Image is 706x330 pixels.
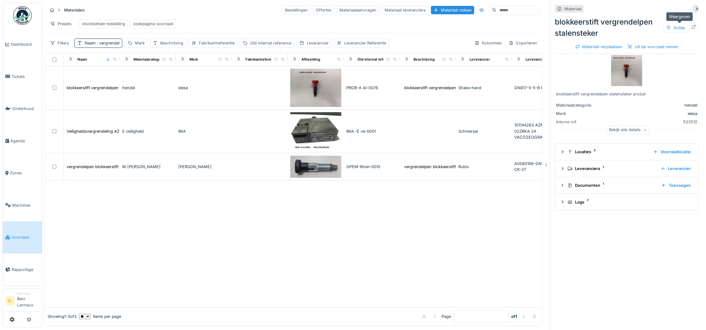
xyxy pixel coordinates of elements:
div: elesa [605,111,697,117]
summary: Locaties2Voorraadlocatie [558,146,696,158]
img: blokkeerstift vergrendelpen stalensteker [611,55,642,86]
div: E veiligheid [122,128,173,134]
a: Onderhoud [3,93,42,125]
span: : vergrendel [96,41,119,45]
div: Beschrijving [414,57,435,62]
div: Leverancier Referentie [526,57,564,62]
a: Machines [3,189,42,222]
div: Leverancier [307,40,329,46]
summary: Leveranciers1Leverancier [558,163,696,174]
div: Materiaalcategorie [133,57,165,62]
div: Manager [17,291,40,296]
div: Naam [85,40,119,46]
div: Fabrikantreferentie [199,40,235,46]
div: IMA.-E ve-0001 [346,128,397,134]
div: Veiligheidsvergrendeling AZM 170SK-02ZRKA [67,128,153,134]
div: Bestellingen [282,6,311,15]
div: 522512 [605,119,697,125]
strong: of 1 [511,314,517,319]
span: Rapportage [12,267,40,273]
div: Old internal reference [250,40,291,46]
li: BL [5,296,15,305]
div: items per page [79,314,121,319]
div: Materiaal [564,6,582,12]
div: blokkeerstift vergrendelpen stalensteker [67,85,143,91]
div: Fabrikantreferentie [245,57,278,62]
span: Dashboard [11,41,40,47]
a: Voorraad [3,221,42,254]
div: Materiaal leveranciers [382,6,428,15]
div: zoekpagina voorraad [133,21,173,27]
span: Rubix [458,164,469,169]
div: M [PERSON_NAME] [122,164,173,170]
a: Rapportage [3,254,42,286]
div: Logs [568,199,691,205]
div: Documenten [568,182,656,188]
div: Leverancier [658,164,693,173]
a: Zones [3,157,42,189]
img: Veiligheidsvergrendeling AZM 170SK-02ZRKA [290,112,341,150]
div: Filters [47,39,72,48]
summary: Documenten1Toevoegen [558,180,696,191]
div: Kolommen [472,39,505,48]
span: Voorraad [12,234,40,240]
strong: Materialen [62,7,87,13]
span: Tickets [12,74,40,80]
span: Machines [12,202,40,208]
div: Naam [77,57,87,62]
span: Onderhoud [12,106,40,112]
li: Beni Lannaux [17,291,40,310]
div: Page [442,314,451,319]
div: Leverancier [470,57,490,62]
div: Offertes [313,6,334,15]
div: PROB-A Al-0076 [346,85,397,91]
div: Acties [663,23,688,32]
div: Exporteren [506,39,540,48]
div: Locaties [568,149,648,155]
div: hendel [122,85,173,91]
span: Schmersal [458,129,478,134]
div: Merk [556,111,603,117]
a: Agenda [3,125,42,157]
div: Interne ref. [556,119,603,125]
div: hendel [605,102,697,108]
div: Old internal reference [358,57,395,62]
div: stockbeheer-bestelling [82,21,125,27]
div: Weergeven [666,12,693,21]
span: 101144263 AZM 170SK-02ZRKA 24 VAC/[GEOGRAPHIC_DATA] [514,123,565,139]
div: Materiaalaanvragen [337,6,379,15]
div: OPEM-Mver-0010 [346,164,397,170]
div: Bekijk alle details [606,126,650,135]
a: Dashboard [3,28,42,61]
div: [PERSON_NAME] [178,164,229,170]
a: BL ManagerBeni Lannaux [5,291,40,312]
div: Beschrijving [160,40,183,46]
div: Presets [47,19,74,28]
span: Shake-hand [458,85,481,90]
div: Uit de voorraad nemen [625,43,681,51]
div: Merk [135,40,145,46]
div: Materiaal verplaatsen [573,43,625,51]
div: vergrendelpen blokkeerstift M12 [67,164,128,170]
div: blokkeerstift vergrendelpen stalensteker [555,16,699,39]
img: vergrendelpen blokkeerstift M12 [290,156,341,178]
div: Materiaal maken [431,6,474,14]
img: Badge_color-CXgf-gQk.svg [13,6,32,25]
div: Materiaalcategorie [556,102,603,108]
div: vergrendelpen blokkeerstift folierol & sealgroe... [404,164,495,170]
a: Tickets [3,61,42,93]
div: Toevoegen [659,181,693,190]
div: Leverancier Referentie [344,40,386,46]
div: blokkeerstift vergrendelpen stalensteker probat [404,85,494,91]
div: IMA [178,128,229,134]
div: Merk [189,57,198,62]
span: A0580186-GN717-8-M12-CK-ST [514,161,563,172]
img: blokkeerstift vergrendelpen stalensteker [290,69,341,107]
div: Voorraadlocatie [651,148,693,156]
div: Afbeelding [302,57,320,62]
summary: Logs7 [558,196,696,208]
div: blokkeerstift vergrendelpen stalensteker probat [556,91,697,97]
div: Leveranciers [568,166,655,172]
span: GN817-5-5-B blokkeerstift [514,85,564,90]
span: Agenda [10,138,40,144]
